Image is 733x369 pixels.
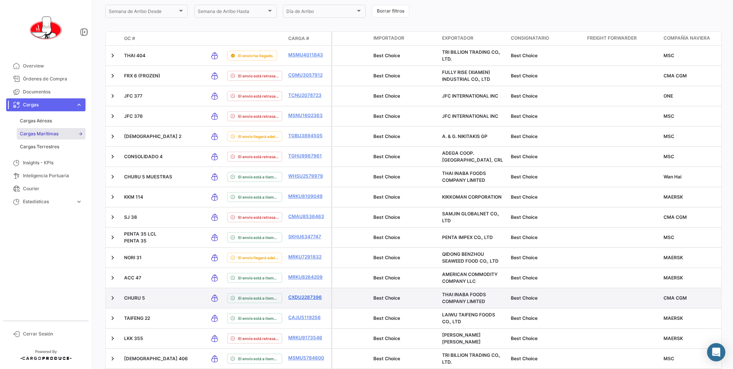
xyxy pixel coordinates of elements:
span: CMA CGM [664,295,687,301]
span: SAMJIN GLOBALNET CO., LTD [442,211,499,223]
span: Semana de Arribo Hasta [198,10,266,15]
span: JFC INTERNATIONAL INC [442,113,498,119]
span: Best Choice [511,214,538,220]
span: MSC [664,53,674,58]
p: ACC 47 [124,274,202,281]
a: WHSU2579979 [288,173,328,180]
a: Overview [6,59,86,72]
span: El envío está a tiempo. [238,194,279,200]
span: Órdenes de Compra [23,75,82,82]
span: Best Choice [511,73,538,79]
span: Best Choice [511,356,538,361]
span: Best Choice [373,356,400,361]
button: Borrar filtros [372,5,409,18]
span: Best Choice [511,194,538,200]
span: Best Choice [511,275,538,281]
span: MAERSK [664,194,683,200]
span: Best Choice [511,53,538,58]
p: PENTA 35 LCL [124,231,202,237]
a: MSNU1602363 [288,112,328,119]
a: Inteligencia Portuaria [6,169,86,182]
span: Exportador [442,35,473,42]
span: Compañía naviera [664,35,710,42]
span: Best Choice [373,194,400,200]
a: Cargas Marítimas [17,128,86,140]
span: Carga # [288,35,309,42]
datatable-header-cell: Consignatario [508,32,584,45]
a: Expand/Collapse Row [109,112,116,120]
a: MSMU5784600 [288,355,328,361]
datatable-header-cell: OC # [121,32,205,45]
span: Best Choice [373,174,400,180]
span: El envío está a tiempo. [238,275,279,281]
p: TAIFENG 22 [124,315,202,322]
span: QIDONG BENZHOU SEAWEED FOOD CO., LTD [442,251,499,264]
p: SJ 38 [124,214,202,221]
span: A. & G. NIKITAKIS GP [442,133,488,139]
a: Expand/Collapse Row [109,193,116,201]
span: expand_more [76,198,82,205]
span: Best Choice [511,255,538,260]
p: [DEMOGRAPHIC_DATA] 2 [124,133,202,140]
span: El envío está a tiempo. [238,295,279,301]
a: CXDU2287396 [288,294,328,301]
span: Best Choice [511,154,538,159]
span: JFC INTERNATIONAL INC [442,93,498,99]
a: Expand/Collapse Row [109,234,116,241]
span: El envío llegará adelantado. [238,133,279,140]
datatable-header-cell: Compañía naviera [660,32,729,45]
span: Overview [23,63,82,69]
span: El envío ha llegado. [238,53,274,59]
p: CHURU 5 MUESTRAS [124,173,202,180]
datatable-header-cell: Modo de Transporte [205,35,224,42]
span: El envío está a tiempo. [238,234,279,241]
a: TGHU9967961 [288,152,328,159]
span: Best Choice [511,113,538,119]
a: MSMU4011843 [288,51,328,58]
span: CMA CGM [664,214,687,220]
a: CMAU8536463 [288,213,328,220]
span: Importador [373,35,404,42]
a: CGMU3057912 [288,72,328,79]
div: Abrir Intercom Messenger [707,343,725,361]
span: MSC [664,154,674,159]
span: LAIWU TAIFENG FOODS CO., LTD [442,312,495,324]
p: KKM 114 [124,194,202,201]
a: MRKU7291832 [288,253,328,260]
p: LKK 355 [124,335,202,342]
span: MSC [664,133,674,139]
img: 0621d632-ab00-45ba-b411-ac9e9fb3f036.png [27,9,65,47]
p: CONSOLIDADO 4 [124,153,202,160]
span: Best Choice [373,335,400,341]
a: Expand/Collapse Row [109,335,116,342]
datatable-header-cell: Póliza [332,32,351,45]
span: Best Choice [373,73,400,79]
span: Best Choice [511,133,538,139]
span: expand_more [76,101,82,108]
a: Expand/Collapse Row [109,274,116,282]
p: JFC 377 [124,93,202,99]
span: AMERICAN COMMODITY COMPANY LLC [442,271,497,284]
p: FRX 6 (FROZEN) [124,72,202,79]
span: LEE KUM KEE [442,332,481,345]
a: SKHU6347747 [288,233,328,240]
span: Best Choice [373,234,400,240]
span: KIKKOMAN CORPORATION [442,194,502,200]
datatable-header-cell: Carga Protegida [351,32,370,45]
datatable-header-cell: Freight Forwarder [584,32,660,45]
span: Estadísticas [23,198,73,205]
span: Best Choice [511,93,538,99]
a: Expand/Collapse Row [109,52,116,59]
span: THAI INABA FOODS COMPANY LIMITED [442,170,486,183]
span: Inteligencia Portuaria [23,172,82,179]
span: El envío está a tiempo. [238,315,279,321]
a: Expand/Collapse Row [109,213,116,221]
p: [DEMOGRAPHIC_DATA] 406 [124,355,202,362]
span: MSC [664,356,674,361]
datatable-header-cell: Exportador [439,32,508,45]
span: PENTA IMPEX CO., LTD [442,234,493,240]
a: TCNU2078723 [288,92,328,99]
span: MSC [664,113,674,119]
span: ONE [664,93,673,99]
a: CAJU5119256 [288,314,328,321]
